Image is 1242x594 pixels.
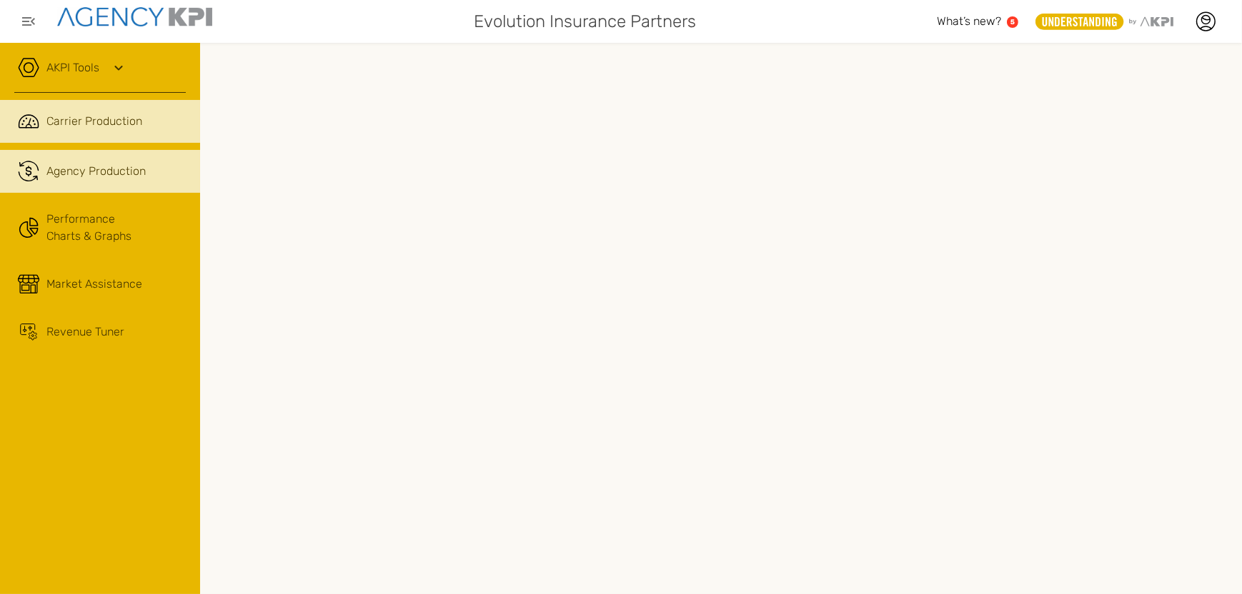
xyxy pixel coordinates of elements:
[1007,16,1018,28] a: 5
[46,113,142,130] span: Carrier Production
[46,163,146,180] span: Agency Production
[1010,18,1015,26] text: 5
[46,59,99,76] a: AKPI Tools
[937,14,1001,28] span: What’s new?
[46,323,124,341] span: Revenue Tuner
[474,9,696,34] span: Evolution Insurance Partners
[46,276,142,293] span: Market Assistance
[57,7,212,26] img: agencykpi-logo-550x69-2d9e3fa8.png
